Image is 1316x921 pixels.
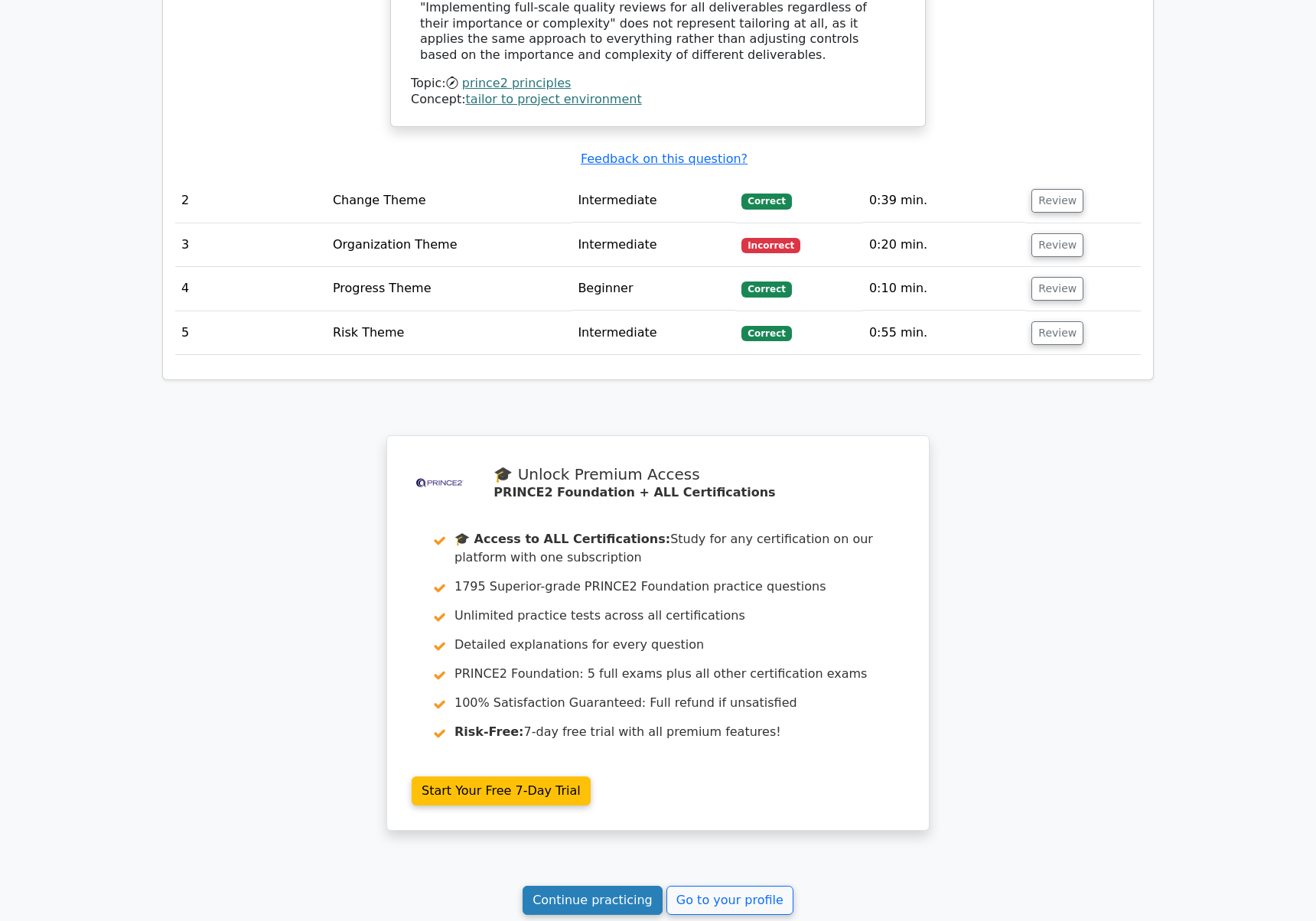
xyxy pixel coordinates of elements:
[863,267,1025,311] td: 0:10 min.
[666,886,793,915] a: Go to your profile
[572,223,735,267] td: Intermediate
[572,267,735,311] td: Beginner
[411,76,905,92] div: Topic:
[1031,321,1083,345] button: Review
[411,92,905,108] div: Concept:
[175,179,327,223] td: 2
[741,238,800,253] span: Incorrect
[1031,277,1083,301] button: Review
[412,776,591,805] a: Start Your Free 7-Day Trial
[327,223,572,267] td: Organization Theme
[581,151,748,166] a: Feedback on this question?
[175,311,327,355] td: 5
[1031,189,1083,213] button: Review
[523,886,663,915] a: Continue practicing
[863,223,1025,267] td: 0:20 min.
[863,179,1025,223] td: 0:39 min.
[175,223,327,267] td: 3
[462,76,572,90] a: prince2 principles
[466,92,642,106] a: tailor to project environment
[741,326,791,341] span: Correct
[1031,233,1083,257] button: Review
[863,311,1025,355] td: 0:55 min.
[327,311,572,355] td: Risk Theme
[327,179,572,223] td: Change Theme
[572,179,735,223] td: Intermediate
[741,194,791,209] span: Correct
[327,267,572,311] td: Progress Theme
[741,282,791,297] span: Correct
[175,267,327,311] td: 4
[572,311,735,355] td: Intermediate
